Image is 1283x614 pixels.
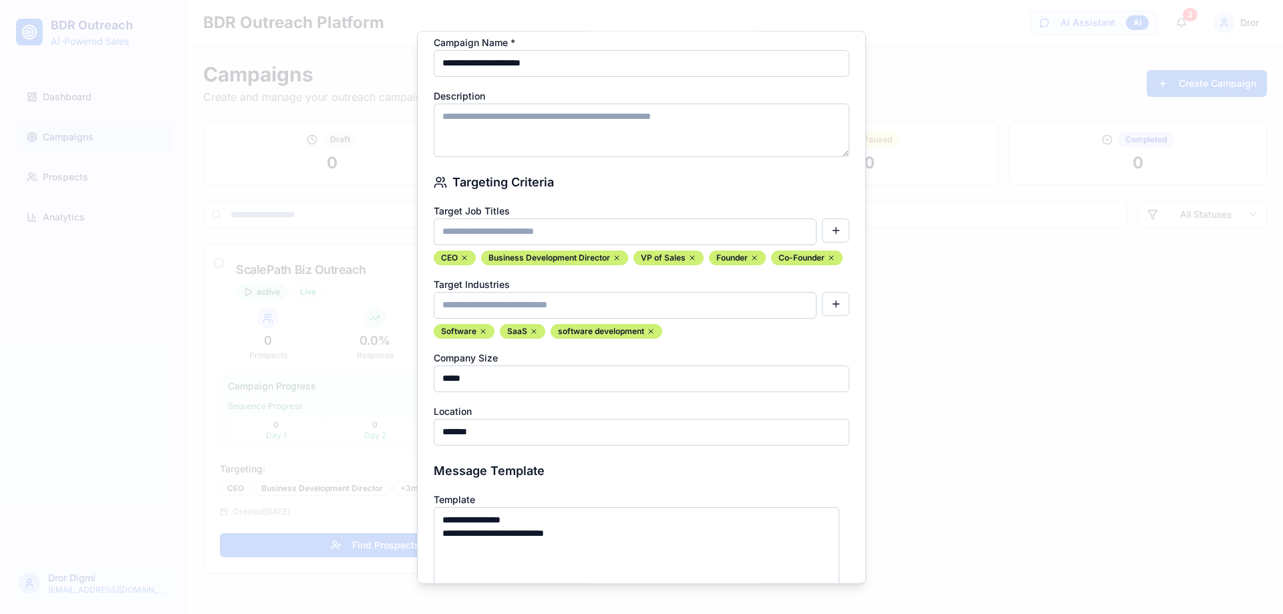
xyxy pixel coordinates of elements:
[434,279,510,290] label: Target Industries
[709,251,766,265] div: Founder
[434,37,515,48] label: Campaign Name *
[434,494,475,505] label: Template
[434,462,849,480] h3: Message Template
[500,324,545,339] div: SaaS
[434,324,494,339] div: Software
[434,352,498,363] label: Company Size
[771,251,843,265] div: Co-Founder
[434,205,510,216] label: Target Job Titles
[434,251,476,265] div: CEO
[434,90,485,102] label: Description
[434,173,849,192] h3: Targeting Criteria
[434,406,472,417] label: Location
[481,251,628,265] div: Business Development Director
[633,251,704,265] div: VP of Sales
[551,324,662,339] div: software development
